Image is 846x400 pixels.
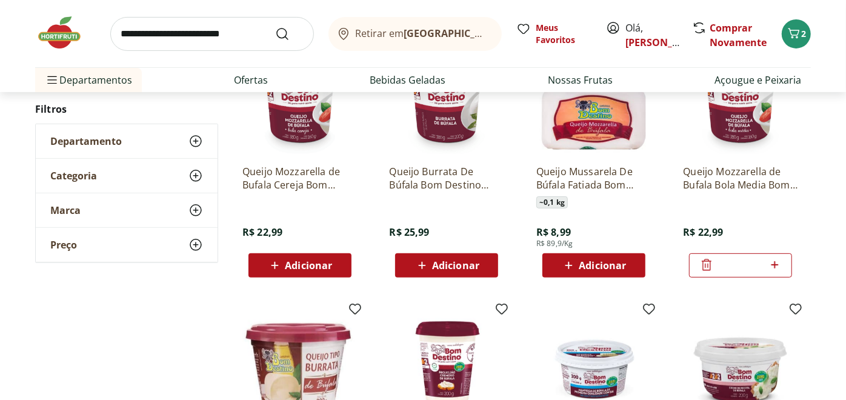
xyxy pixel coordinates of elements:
[35,97,218,121] h2: Filtros
[285,261,332,270] span: Adicionar
[548,73,613,87] a: Nossas Frutas
[683,165,798,192] a: Queijo Mozzarella de Bufala Bola Media Bom Destino 160g
[248,253,351,278] button: Adicionar
[389,225,429,239] span: R$ 25,99
[36,159,218,193] button: Categoria
[710,21,767,49] a: Comprar Novamente
[782,19,811,48] button: Carrinho
[625,36,704,49] a: [PERSON_NAME]
[50,135,122,147] span: Departamento
[536,165,651,192] a: Queijo Mussarela De Búfala Fatiada Bom Destino
[516,22,591,46] a: Meus Favoritos
[45,65,132,95] span: Departamentos
[50,204,81,216] span: Marca
[328,17,502,51] button: Retirar em[GEOGRAPHIC_DATA]/[GEOGRAPHIC_DATA]
[536,225,571,239] span: R$ 8,99
[404,27,608,40] b: [GEOGRAPHIC_DATA]/[GEOGRAPHIC_DATA]
[275,27,304,41] button: Submit Search
[683,40,798,155] img: Queijo Mozzarella de Bufala Bola Media Bom Destino 160g
[242,225,282,239] span: R$ 22,99
[625,21,679,50] span: Olá,
[536,22,591,46] span: Meus Favoritos
[683,225,723,239] span: R$ 22,99
[536,196,568,208] span: ~ 0,1 kg
[45,65,59,95] button: Menu
[110,17,314,51] input: search
[579,261,626,270] span: Adicionar
[801,28,806,39] span: 2
[389,40,504,155] img: Queijo Burrata De Búfala Bom Destino 200g
[714,73,801,87] a: Açougue e Peixaria
[536,239,573,248] span: R$ 89,9/Kg
[36,124,218,158] button: Departamento
[35,15,96,51] img: Hortifruti
[370,73,446,87] a: Bebidas Geladas
[395,253,498,278] button: Adicionar
[50,239,77,251] span: Preço
[50,170,97,182] span: Categoria
[389,165,504,192] a: Queijo Burrata De Búfala Bom Destino 200g
[234,73,268,87] a: Ofertas
[242,165,358,192] a: Queijo Mozzarella de Bufala Cereja Bom Destino 160g
[36,228,218,262] button: Preço
[36,193,218,227] button: Marca
[536,40,651,155] img: Queijo Mussarela De Búfala Fatiada Bom Destino
[356,28,490,39] span: Retirar em
[242,40,358,155] img: Queijo Mozzarella de Bufala Cereja Bom Destino 160g
[542,253,645,278] button: Adicionar
[432,261,479,270] span: Adicionar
